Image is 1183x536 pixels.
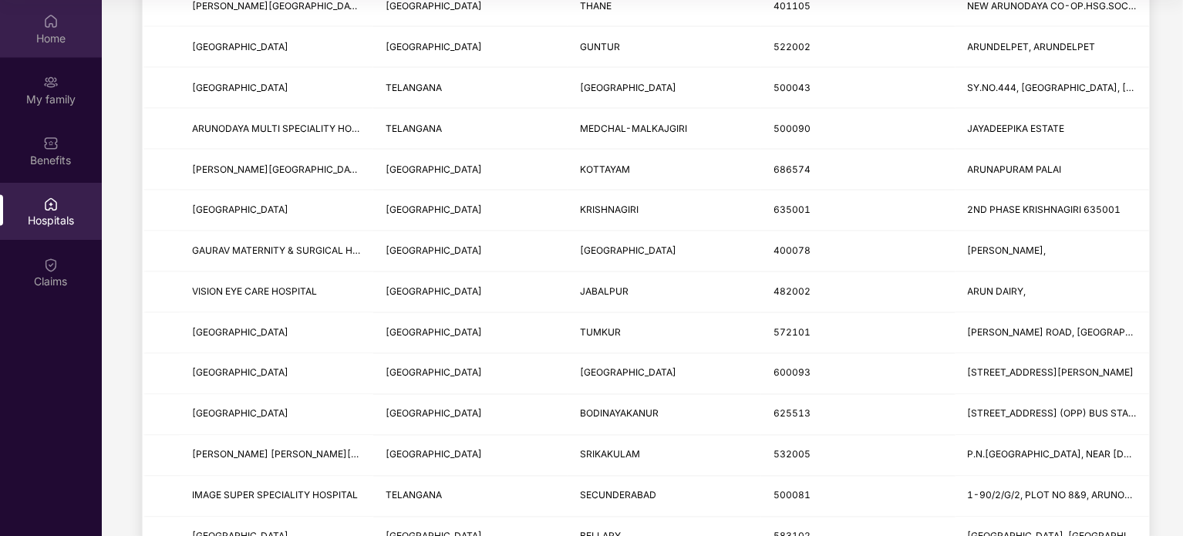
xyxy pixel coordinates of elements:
[580,490,656,501] span: SECUNDERABAD
[373,190,567,231] td: TAMIL NADU
[956,313,1149,354] td: DR.RADHAKRISHAN ROAD, S S PURAM
[773,41,811,52] span: 522002
[773,163,811,175] span: 686574
[43,258,59,273] img: svg+xml;base64,PHN2ZyBpZD0iQ2xhaW0iIHhtbG5zPSJodHRwOi8vd3d3LnczLm9yZy8yMDAwL3N2ZyIgd2lkdGg9IjIwIi...
[192,449,637,460] span: [PERSON_NAME] [PERSON_NAME][GEOGRAPHIC_DATA](A UNIT OF [GEOGRAPHIC_DATA] PVT. LTD.
[386,123,442,134] span: TELANGANA
[956,27,1149,68] td: ARUNDELPET, ARUNDELPET
[180,354,373,395] td: SOORIYA HOSPITAL
[968,41,1096,52] span: ARUNDELPET, ARUNDELPET
[568,68,761,109] td: HYDERABAD
[956,354,1149,395] td: NO.1, ARUNACHALAM ROAD, SALIGRAMAM
[386,408,482,420] span: [GEOGRAPHIC_DATA]
[568,150,761,190] td: KOTTAYAM
[580,245,676,257] span: [GEOGRAPHIC_DATA]
[180,477,373,517] td: IMAGE SUPER SPECIALITY HOSPITAL
[968,123,1065,134] span: JAYADEEPIKA ESTATE
[580,41,620,52] span: GUNTUR
[580,449,640,460] span: SRIKAKULAM
[192,82,288,93] span: [GEOGRAPHIC_DATA]
[580,408,659,420] span: BODINAYAKANUR
[180,313,373,354] td: ARUNA HOSPITAL
[968,408,1143,420] span: [STREET_ADDRESS] (OPP) BUS STAND
[386,41,482,52] span: [GEOGRAPHIC_DATA]
[192,327,288,339] span: [GEOGRAPHIC_DATA]
[373,313,567,354] td: KARNATAKA
[192,41,288,52] span: [GEOGRAPHIC_DATA]
[180,272,373,313] td: VISION EYE CARE HOSPITAL
[192,204,288,216] span: [GEOGRAPHIC_DATA]
[568,27,761,68] td: GUNTUR
[773,449,811,460] span: 532005
[373,395,567,436] td: TAMIL NADU
[956,477,1149,517] td: 1-90/2/G/2, PLOT NO 8&9, ARUNODAYA COOPERATIVE HOUSING SOCIERY, MADHAPUR, MADHAPUR
[773,490,811,501] span: 500081
[43,14,59,29] img: svg+xml;base64,PHN2ZyBpZD0iSG9tZSIgeG1sbnM9Imh0dHA6Ly93d3cudzMub3JnLzIwMDAvc3ZnIiB3aWR0aD0iMjAiIG...
[192,245,391,257] span: GAURAV MATERNITY & SURGICAL HOSPITAL
[773,286,811,298] span: 482002
[580,204,639,216] span: KRISHNAGIRI
[373,354,567,395] td: TAMIL NADU
[568,313,761,354] td: TUMKUR
[568,190,761,231] td: KRISHNAGIRI
[968,286,1026,298] span: ARUN DAIRY,
[773,367,811,379] span: 600093
[580,82,676,93] span: [GEOGRAPHIC_DATA]
[773,245,811,257] span: 400078
[773,327,811,339] span: 572101
[386,163,482,175] span: [GEOGRAPHIC_DATA]
[192,367,288,379] span: [GEOGRAPHIC_DATA]
[386,449,482,460] span: [GEOGRAPHIC_DATA]
[386,204,482,216] span: [GEOGRAPHIC_DATA]
[773,82,811,93] span: 500043
[192,286,317,298] span: VISION EYE CARE HOSPITAL
[773,204,811,216] span: 635001
[180,109,373,150] td: ARUNODAYA MULTI SPECIALITY HOSPITAL
[968,204,1121,216] span: 2ND PHASE KRISHNAGIRI 635001
[568,109,761,150] td: MEDCHAL-MALKAJGIRI
[180,27,373,68] td: SRI SAI HOSPITALS
[386,367,482,379] span: [GEOGRAPHIC_DATA]
[580,327,621,339] span: TUMKUR
[192,163,365,175] span: [PERSON_NAME][GEOGRAPHIC_DATA]
[386,82,442,93] span: TELANGANA
[580,163,630,175] span: KOTTAYAM
[773,408,811,420] span: 625513
[43,75,59,90] img: svg+xml;base64,PHN2ZyB3aWR0aD0iMjAiIGhlaWdodD0iMjAiIHZpZXdCb3g9IjAgMCAyMCAyMCIgZmlsbD0ibm9uZSIgeG...
[43,197,59,212] img: svg+xml;base64,PHN2ZyBpZD0iSG9zcGl0YWxzIiB4bWxucz0iaHR0cDovL3d3dy53My5vcmcvMjAwMC9zdmciIHdpZHRoPS...
[956,190,1149,231] td: 2ND PHASE KRISHNAGIRI 635001
[956,68,1149,109] td: SY.NO.444, DUNDIGAL VILLAGE, DP PALLY, JEEDIMETLA, RANGA REDDY DISTRICT.
[180,231,373,272] td: GAURAV MATERNITY & SURGICAL HOSPITAL
[373,231,567,272] td: MAHARASHTRA
[386,327,482,339] span: [GEOGRAPHIC_DATA]
[956,395,1149,436] td: 51, UTHAMAPALAYAM ROAD (OPP) BUS STAND
[580,286,629,298] span: JABALPUR
[373,477,567,517] td: TELANGANA
[192,408,288,420] span: [GEOGRAPHIC_DATA]
[956,150,1149,190] td: ARUNAPURAM PALAI
[580,367,676,379] span: [GEOGRAPHIC_DATA]
[386,245,482,257] span: [GEOGRAPHIC_DATA]
[180,68,373,109] td: ARUNDATHI HOSPITAL
[968,367,1134,379] span: [STREET_ADDRESS][PERSON_NAME]
[373,68,567,109] td: TELANGANA
[956,231,1149,272] td: ARUNODAY TOWERS,
[373,436,567,477] td: ANDHRA PRADESH
[568,272,761,313] td: JABALPUR
[373,150,567,190] td: KERALA
[180,190,373,231] td: ARUN HOSPITAL
[568,231,761,272] td: MUMBAI
[568,477,761,517] td: SECUNDERABAD
[192,490,358,501] span: IMAGE SUPER SPECIALITY HOSPITAL
[568,354,761,395] td: CHENNAI
[773,123,811,134] span: 500090
[386,490,442,501] span: TELANGANA
[956,109,1149,150] td: JAYADEEPIKA ESTATE
[43,136,59,151] img: svg+xml;base64,PHN2ZyBpZD0iQmVuZWZpdHMiIHhtbG5zPSJodHRwOi8vd3d3LnczLm9yZy8yMDAwL3N2ZyIgd2lkdGg9Ij...
[373,272,567,313] td: MADHYA PRADESH
[968,245,1046,257] span: [PERSON_NAME],
[386,286,482,298] span: [GEOGRAPHIC_DATA]
[580,123,687,134] span: MEDCHAL-MALKAJGIRI
[373,27,567,68] td: ANDHRA PRADESH
[180,150,373,190] td: MARIAN MEDICAL CENTRE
